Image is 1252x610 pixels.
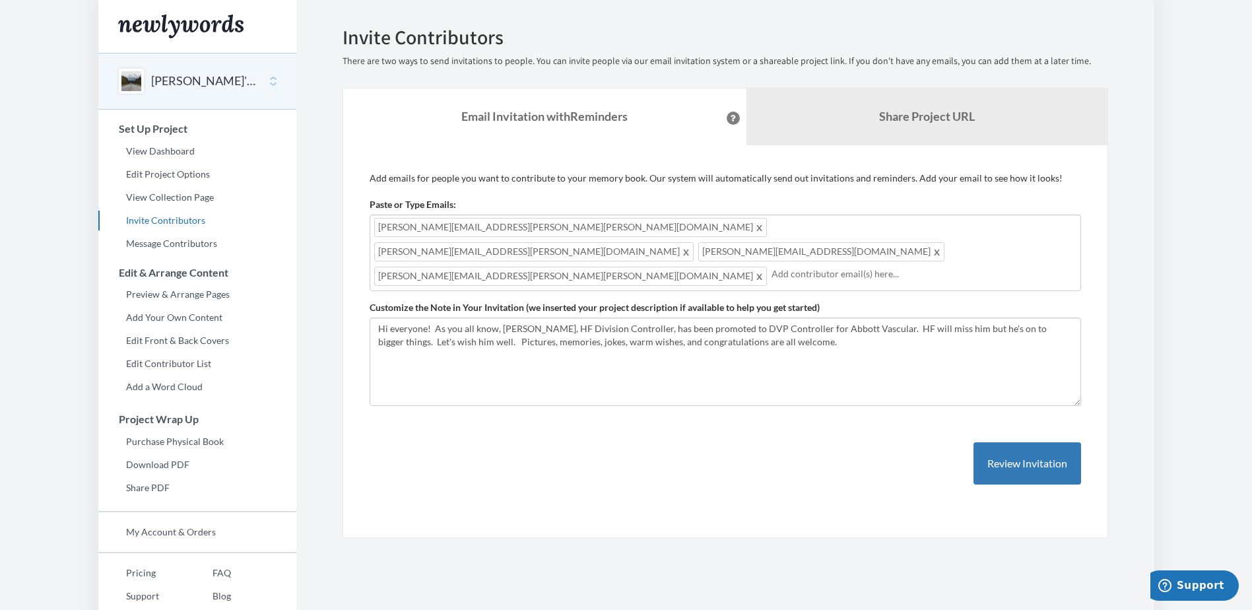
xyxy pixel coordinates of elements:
span: [PERSON_NAME][EMAIL_ADDRESS][PERSON_NAME][DOMAIN_NAME] [374,242,694,261]
a: Add Your Own Content [98,308,296,327]
a: FAQ [185,563,231,583]
button: Review Invitation [973,442,1081,485]
a: Edit Front & Back Covers [98,331,296,351]
p: Add emails for people you want to contribute to your memory book. Our system will automatically s... [370,172,1081,185]
span: [PERSON_NAME][EMAIL_ADDRESS][PERSON_NAME][PERSON_NAME][DOMAIN_NAME] [374,267,767,286]
input: Add contributor email(s) here... [772,267,1076,281]
a: Preview & Arrange Pages [98,285,296,304]
a: My Account & Orders [98,522,296,542]
a: Pricing [98,563,185,583]
label: Paste or Type Emails: [370,198,456,211]
p: There are two ways to send invitations to people. You can invite people via our email invitation ... [343,55,1108,68]
textarea: Hi everyone! As you all know, [PERSON_NAME], HF Division Controller, has been promoted to DVP Con... [370,318,1081,406]
a: Blog [185,586,231,606]
a: Invite Contributors [98,211,296,230]
h3: Set Up Project [99,123,296,135]
a: Purchase Physical Book [98,432,296,452]
a: View Collection Page [98,187,296,207]
h3: Project Wrap Up [99,413,296,425]
a: Support [98,586,185,606]
h2: Invite Contributors [343,26,1108,48]
a: Edit Contributor List [98,354,296,374]
a: Add a Word Cloud [98,377,296,397]
b: Share Project URL [879,109,975,123]
a: Edit Project Options [98,164,296,184]
a: Message Contributors [98,234,296,254]
a: Download PDF [98,455,296,475]
h3: Edit & Arrange Content [99,267,296,279]
a: View Dashboard [98,141,296,161]
button: [PERSON_NAME]'s New Adventure [151,73,258,90]
label: Customize the Note in Your Invitation (we inserted your project description if available to help ... [370,301,820,314]
span: [PERSON_NAME][EMAIL_ADDRESS][PERSON_NAME][PERSON_NAME][DOMAIN_NAME] [374,218,767,237]
a: Share PDF [98,478,296,498]
strong: Email Invitation with Reminders [461,109,628,123]
img: Newlywords logo [118,15,244,38]
span: [PERSON_NAME][EMAIL_ADDRESS][DOMAIN_NAME] [698,242,944,261]
iframe: Opens a widget where you can chat to one of our agents [1150,570,1239,603]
